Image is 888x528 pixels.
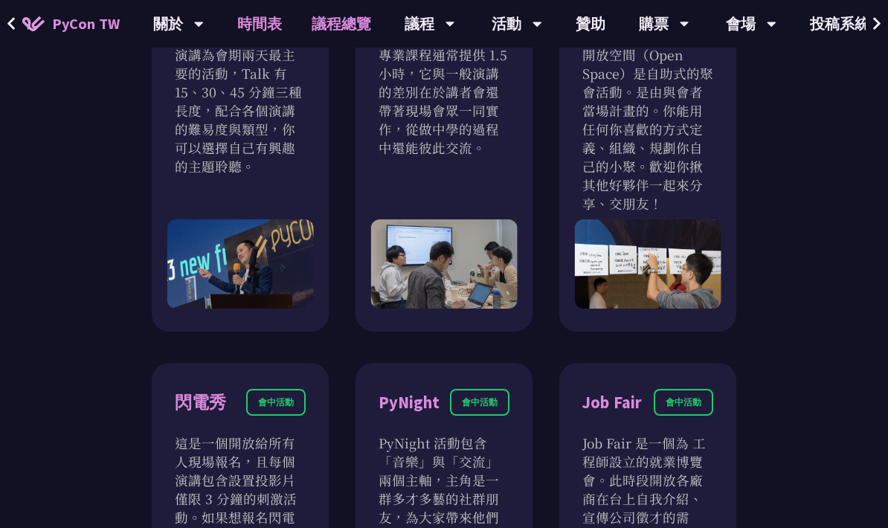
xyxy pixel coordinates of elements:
[175,390,226,416] div: 閃電秀
[582,390,642,416] div: Job Fair
[379,45,509,157] p: 專業課程通常提供 1.5 小時，它與一般演講的差別在於講者會還帶著現場會眾一同實作，從做中學的過程中還能彼此交流。
[371,219,518,309] img: Tutorial
[7,5,135,42] a: PyCon TW
[52,13,120,35] span: PyCon TW
[575,219,721,309] img: Open Space
[167,219,314,309] img: Talk
[582,45,713,213] p: 開放空間（Open Space）是自助式的聚會活動。是由與會者當場計畫的。你能用任何你喜歡的方式定義、組織、規劃你自己的小聚。歡迎你揪其他好夥伴一起來分享、交朋友！
[654,389,713,416] div: 會中活動
[22,16,45,31] img: Home icon of PyCon TW 2025
[175,45,306,176] p: 演講為會期兩天最主要的活動，Talk 有 15、30、45 分鐘三種長度，配合各個演講的難易度與類型，你可以選擇自己有興趣的主題聆聽。
[246,389,306,416] div: 會中活動
[450,389,509,416] div: 會中活動
[379,390,440,416] div: PyNight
